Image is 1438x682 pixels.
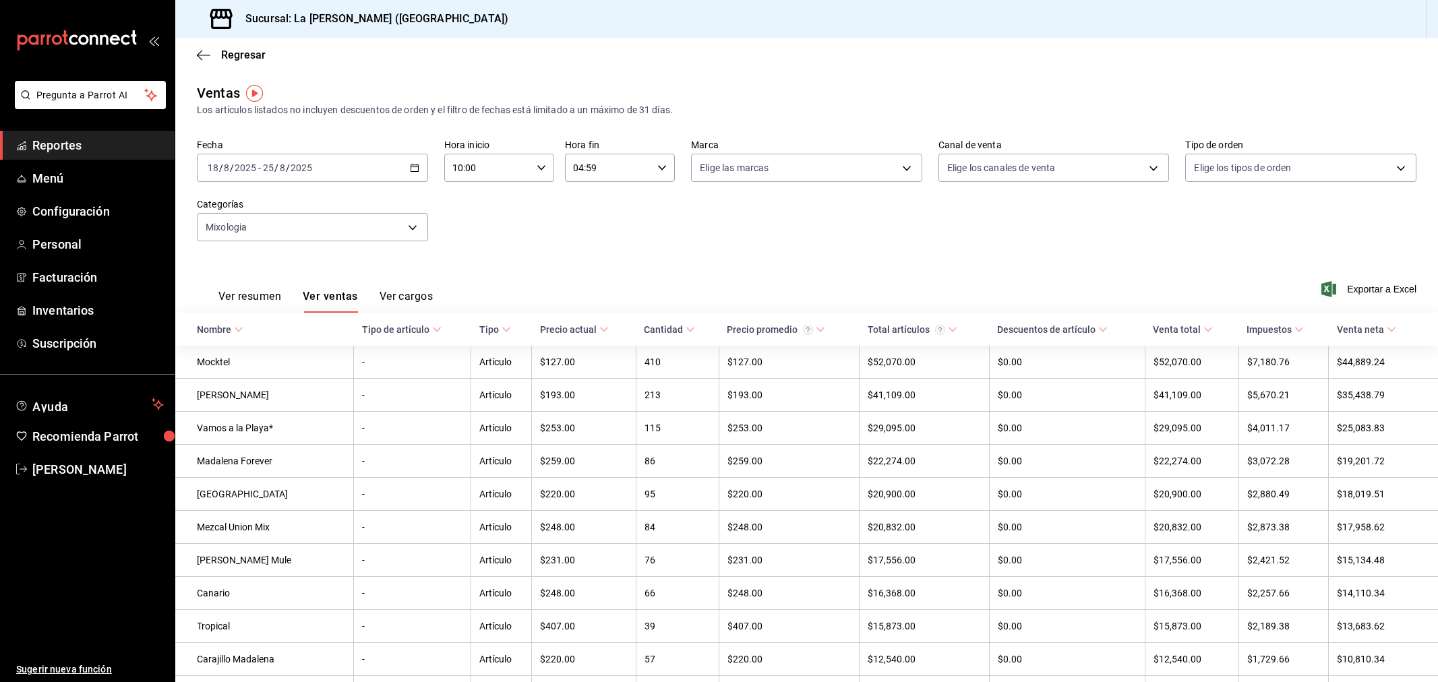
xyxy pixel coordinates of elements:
[148,35,159,46] button: open_drawer_menu
[197,49,266,61] button: Regresar
[532,478,636,511] td: $220.00
[354,379,471,412] td: -
[860,577,990,610] td: $16,368.00
[471,379,532,412] td: Artículo
[989,643,1145,676] td: $0.00
[1247,324,1304,335] span: Impuestos
[274,162,278,173] span: /
[1145,610,1238,643] td: $15,873.00
[565,140,675,150] label: Hora fin
[471,511,532,544] td: Artículo
[197,83,240,103] div: Ventas
[9,98,166,112] a: Pregunta a Parrot AI
[1238,346,1329,379] td: $7,180.76
[32,427,164,445] span: Recomienda Parrot
[471,346,532,379] td: Artículo
[1238,643,1329,676] td: $1,729.66
[997,324,1096,335] div: Descuentos de artículo
[175,478,354,511] td: [GEOGRAPHIC_DATA]
[532,346,636,379] td: $127.00
[532,643,636,676] td: $220.00
[719,643,860,676] td: $220.00
[719,445,860,478] td: $259.00
[221,49,266,61] span: Regresar
[223,162,230,173] input: --
[1329,379,1438,412] td: $35,438.79
[989,346,1145,379] td: $0.00
[1238,544,1329,577] td: $2,421.52
[989,544,1145,577] td: $0.00
[197,140,428,150] label: Fecha
[636,511,719,544] td: 84
[938,140,1170,150] label: Canal de venta
[36,88,145,102] span: Pregunta a Parrot AI
[636,445,719,478] td: 86
[644,324,683,335] div: Cantidad
[286,162,290,173] span: /
[32,235,164,253] span: Personal
[997,324,1108,335] span: Descuentos de artículo
[354,478,471,511] td: -
[1247,324,1292,335] div: Impuestos
[32,202,164,220] span: Configuración
[1337,324,1396,335] span: Venta neta
[1145,445,1238,478] td: $22,274.00
[1145,346,1238,379] td: $52,070.00
[1145,478,1238,511] td: $20,900.00
[1145,379,1238,412] td: $41,109.00
[471,610,532,643] td: Artículo
[644,324,695,335] span: Cantidad
[218,290,433,313] div: navigation tabs
[32,396,146,412] span: Ayuda
[989,445,1145,478] td: $0.00
[868,324,945,335] div: Total artículos
[175,412,354,445] td: Vamos a la Playa*
[354,643,471,676] td: -
[1145,412,1238,445] td: $29,095.00
[197,199,428,209] label: Categorías
[989,379,1145,412] td: $0.00
[303,290,358,313] button: Ver ventas
[197,103,1416,117] div: Los artículos listados no incluyen descuentos de orden y el filtro de fechas está limitado a un m...
[691,140,922,150] label: Marca
[175,643,354,676] td: Carajillo Madalena
[1329,511,1438,544] td: $17,958.62
[471,643,532,676] td: Artículo
[532,544,636,577] td: $231.00
[197,324,231,335] div: Nombre
[1329,610,1438,643] td: $13,683.62
[354,412,471,445] td: -
[532,577,636,610] td: $248.00
[1238,577,1329,610] td: $2,257.66
[636,577,719,610] td: 66
[540,324,597,335] div: Precio actual
[354,610,471,643] td: -
[532,412,636,445] td: $253.00
[636,346,719,379] td: 410
[947,161,1055,175] span: Elige los canales de venta
[636,379,719,412] td: 213
[868,324,957,335] span: Total artículos
[279,162,286,173] input: --
[1329,478,1438,511] td: $18,019.51
[989,577,1145,610] td: $0.00
[32,301,164,319] span: Inventarios
[354,511,471,544] td: -
[1329,643,1438,676] td: $10,810.34
[471,445,532,478] td: Artículo
[636,478,719,511] td: 95
[206,220,247,234] span: Mixologia
[444,140,554,150] label: Hora inicio
[32,460,164,478] span: [PERSON_NAME]
[175,445,354,478] td: Madalena Forever
[1145,643,1238,676] td: $12,540.00
[1238,379,1329,412] td: $5,670.21
[532,511,636,544] td: $248.00
[246,85,263,102] img: Tooltip marker
[860,610,990,643] td: $15,873.00
[719,544,860,577] td: $231.00
[1238,445,1329,478] td: $3,072.28
[471,577,532,610] td: Artículo
[727,324,825,335] span: Precio promedio
[1324,281,1416,297] button: Exportar a Excel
